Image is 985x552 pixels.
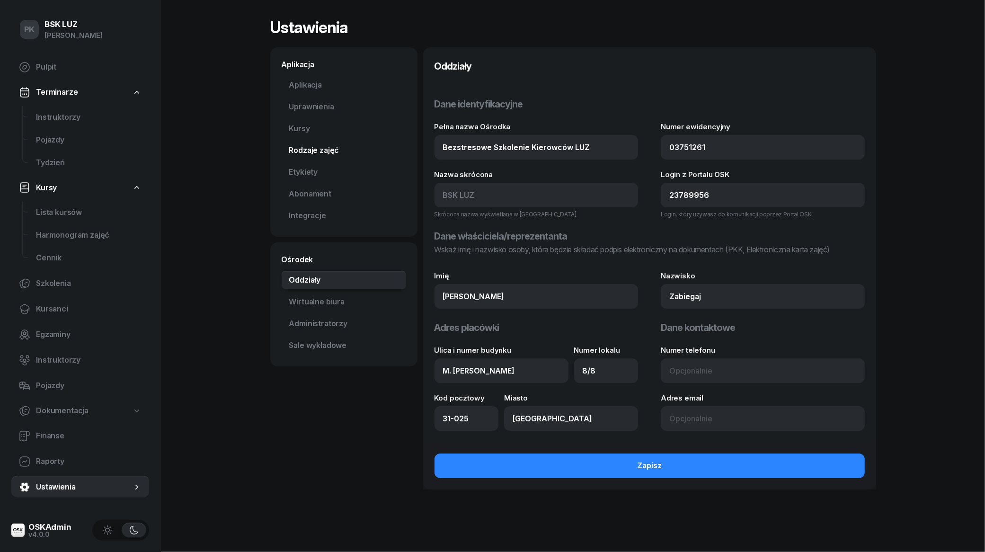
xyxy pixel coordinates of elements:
[11,425,149,447] a: Finanse
[44,20,103,28] div: BSK LUZ
[36,86,78,98] span: Terminarze
[282,59,406,70] div: Aplikacja
[435,229,865,244] h3: Dane właściciela/reprezentanta
[11,349,149,372] a: Instruktorzy
[28,106,149,129] a: Instruktorzy
[11,476,149,499] a: Ustawienia
[282,314,406,333] a: Administratorzy
[36,134,142,146] span: Pojazdy
[435,59,472,74] h3: Oddziały
[36,405,89,417] span: Dokumentacja
[435,454,865,478] button: Zapisz
[28,201,149,224] a: Lista kursów
[282,163,406,182] a: Etykiety
[11,450,149,473] a: Raporty
[36,157,142,169] span: Tydzień
[435,244,865,255] p: Wskaż imię i nazwisko osoby, która będzie składać podpis elektroniczny na dokumentach (PKK, Elekt...
[36,354,142,366] span: Instruktorzy
[661,358,865,383] input: Opcjonalnie
[11,400,149,422] a: Dokumentacja
[637,460,662,472] div: Zapisz
[282,293,406,312] a: Wirtualne biura
[36,329,142,341] span: Egzaminy
[36,380,142,392] span: Pojazdy
[282,119,406,138] a: Kursy
[282,76,406,95] a: Aplikacja
[28,523,71,531] div: OSKAdmin
[36,430,142,442] span: Finanse
[28,151,149,174] a: Tydzień
[435,97,865,112] h3: Dane identyfikacyjne
[282,98,406,116] a: Uprawnienia
[11,56,149,79] a: Pulpit
[11,374,149,397] a: Pojazdy
[11,298,149,321] a: Kursanci
[435,207,639,217] p: Skrócona nazwa wyświetlana w [GEOGRAPHIC_DATA]
[282,336,406,355] a: Sale wykładowe
[28,224,149,247] a: Harmonogram zajęć
[435,320,639,335] h3: Adres placówki
[36,206,142,219] span: Lista kursów
[11,272,149,295] a: Szkolenia
[36,455,142,468] span: Raporty
[282,185,406,204] a: Abonament
[36,111,142,124] span: Instruktorzy
[282,271,406,290] a: Oddziały
[36,61,142,73] span: Pulpit
[36,182,57,194] span: Kursy
[661,406,865,431] input: Opcjonalnie
[661,320,865,335] h3: Dane kontaktowe
[28,129,149,151] a: Pojazdy
[28,531,71,538] div: v4.0.0
[36,229,142,241] span: Harmonogram zajęć
[44,29,103,42] div: [PERSON_NAME]
[36,303,142,315] span: Kursanci
[11,524,25,537] img: logo-xs@2x.png
[11,81,149,103] a: Terminarze
[661,207,865,217] p: Login, który używasz do komunikacji poprzez Portal OSK
[36,481,132,493] span: Ustawienia
[28,247,149,269] a: Cennik
[282,206,406,225] a: Integracje
[36,277,142,290] span: Szkolenia
[282,254,406,265] div: Ośrodek
[11,323,149,346] a: Egzaminy
[24,26,35,34] span: PK
[270,19,348,36] h1: Ustawienia
[282,141,406,160] a: Rodzaje zajęć
[11,177,149,199] a: Kursy
[36,252,142,264] span: Cennik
